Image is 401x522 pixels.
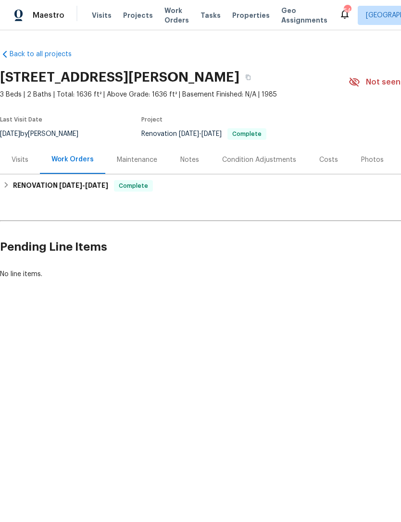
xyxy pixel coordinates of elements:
span: Properties [232,11,270,20]
div: 54 [344,6,351,15]
div: Visits [12,155,28,165]
div: Maintenance [117,155,157,165]
span: Project [141,117,163,122]
span: [DATE] [201,131,222,137]
div: Notes [180,155,199,165]
span: Tasks [200,12,221,19]
span: Projects [123,11,153,20]
span: [DATE] [85,182,108,189]
span: Visits [92,11,112,20]
span: Complete [228,131,265,137]
div: Condition Adjustments [222,155,296,165]
span: Complete [115,181,152,191]
button: Copy Address [239,69,257,86]
span: - [179,131,222,137]
span: Work Orders [164,6,189,25]
span: Maestro [33,11,64,20]
h6: RENOVATION [13,180,108,192]
div: Photos [361,155,384,165]
span: [DATE] [179,131,199,137]
div: Work Orders [51,155,94,164]
span: [DATE] [59,182,82,189]
span: Renovation [141,131,266,137]
span: - [59,182,108,189]
span: Geo Assignments [281,6,327,25]
div: Costs [319,155,338,165]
